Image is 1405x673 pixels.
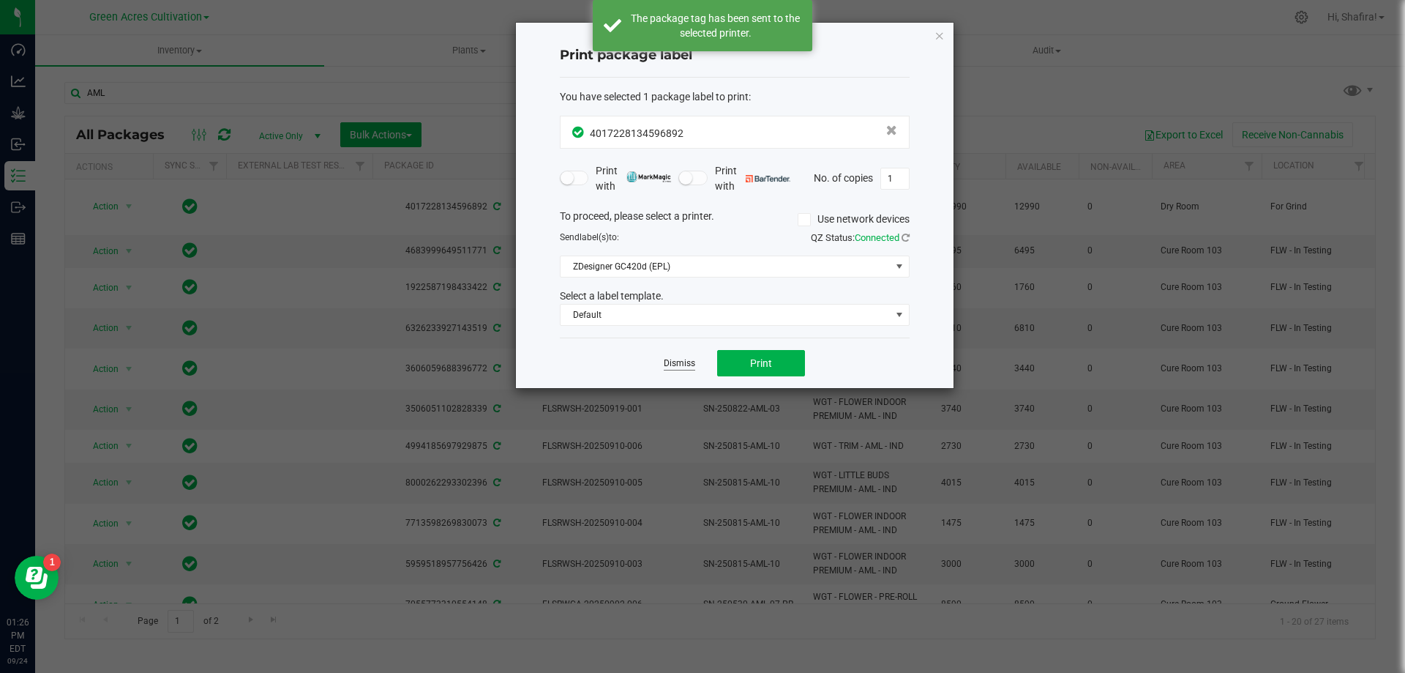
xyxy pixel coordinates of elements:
label: Use network devices [798,212,910,227]
h4: Print package label [560,46,910,65]
span: Connected [855,232,899,243]
span: No. of copies [814,171,873,183]
iframe: Resource center unread badge [43,554,61,571]
button: Print [717,350,805,376]
iframe: Resource center [15,556,59,600]
a: Dismiss [664,357,695,370]
span: You have selected 1 package label to print [560,91,749,103]
span: In Sync [572,124,586,140]
span: 4017228134596892 [590,127,683,139]
div: Select a label template. [549,289,921,304]
div: : [560,89,910,105]
span: Send to: [560,232,619,242]
span: Default [561,305,891,325]
span: Print with [596,163,671,194]
img: bartender.png [746,175,790,182]
span: Print with [715,163,790,194]
div: To proceed, please select a printer. [549,209,921,231]
img: mark_magic_cybra.png [626,171,671,182]
div: The package tag has been sent to the selected printer. [629,11,801,40]
span: Print [750,357,772,369]
span: label(s) [580,232,609,242]
span: QZ Status: [811,232,910,243]
span: ZDesigner GC420d (EPL) [561,256,891,277]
